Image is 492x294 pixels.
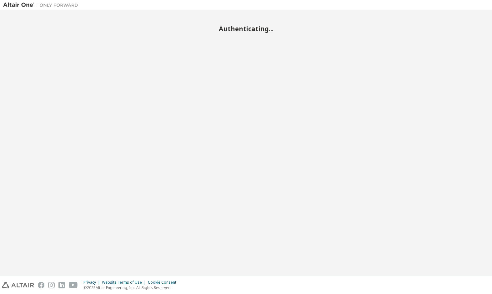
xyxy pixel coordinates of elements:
img: altair_logo.svg [2,282,34,288]
img: youtube.svg [69,282,78,288]
div: Cookie Consent [148,280,180,285]
div: Website Terms of Use [102,280,148,285]
img: Altair One [3,2,81,8]
h2: Authenticating... [3,25,489,33]
p: © 2025 Altair Engineering, Inc. All Rights Reserved. [83,285,180,290]
div: Privacy [83,280,102,285]
img: facebook.svg [38,282,44,288]
img: instagram.svg [48,282,55,288]
img: linkedin.svg [58,282,65,288]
